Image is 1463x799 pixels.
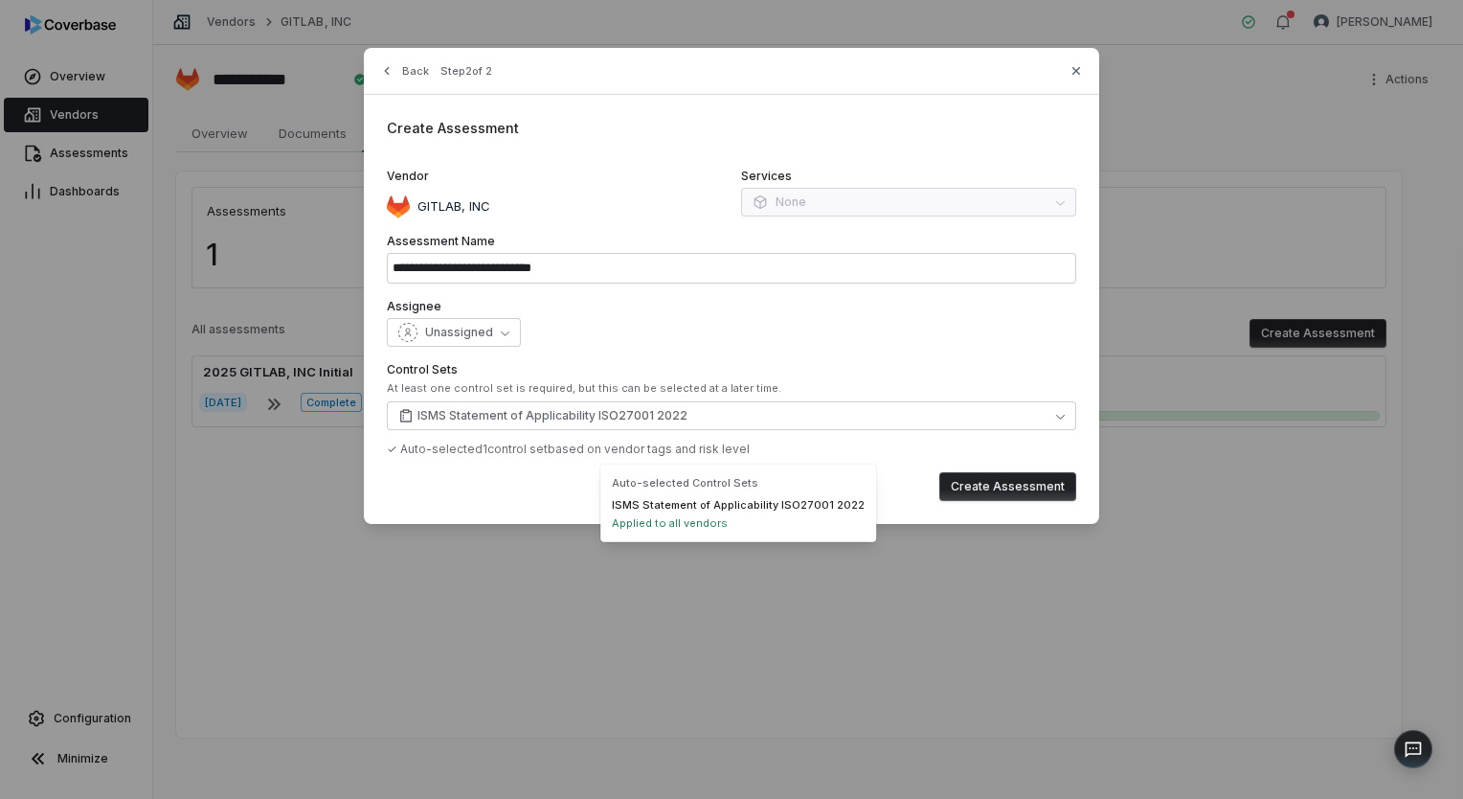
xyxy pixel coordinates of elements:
button: Create Assessment [939,472,1076,501]
span: ISMS Statement of Applicability ISO27001 2022 [417,408,687,423]
label: Control Sets [387,362,1076,377]
p: GITLAB, INC [410,197,490,217]
div: At least one control set is required, but this can be selected at a later time. [387,381,1076,396]
label: Assessment Name [387,234,1076,249]
span: Vendor [387,169,429,184]
span: ISMS Statement of Applicability ISO27001 2022 [612,498,865,513]
span: Applied to all vendors [612,516,728,531]
span: Step 2 of 2 [440,64,492,79]
span: Create Assessment [387,120,519,136]
span: Auto-selected Control Sets [612,476,865,491]
label: Services [741,169,1076,184]
div: ✓ Auto-selected 1 control set based on vendor tags and risk level [387,442,1076,457]
button: Back [373,54,435,88]
label: Assignee [387,299,1076,314]
span: Unassigned [425,325,493,340]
